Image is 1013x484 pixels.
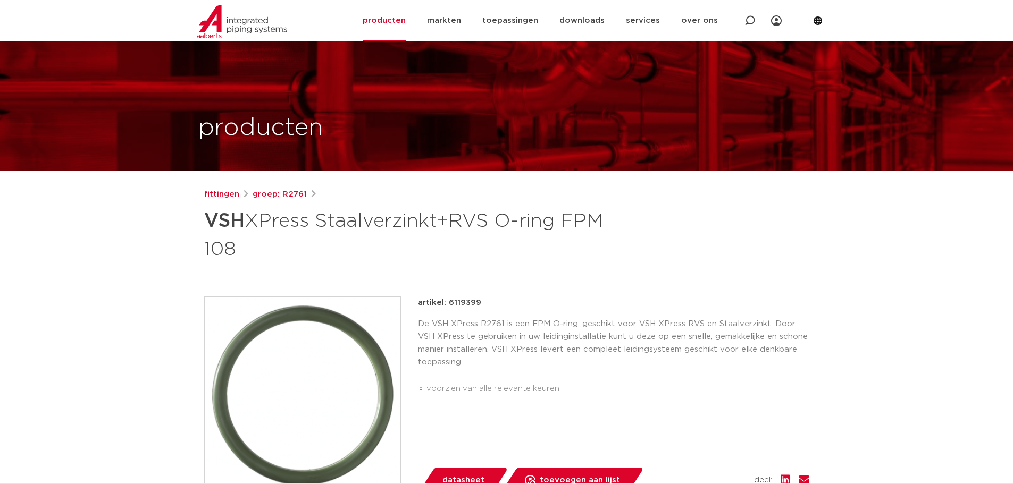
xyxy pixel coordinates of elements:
a: groep: R2761 [253,188,307,201]
li: voorzien van alle relevante keuren [426,380,809,397]
h1: producten [198,111,323,145]
p: De VSH XPress R2761 is een FPM O-ring, geschikt voor VSH XPress RVS en Staalverzinkt. Door VSH XP... [418,318,809,369]
strong: VSH [204,211,245,231]
a: fittingen [204,188,239,201]
h1: XPress Staalverzinkt+RVS O-ring FPM 108 [204,205,604,262]
p: artikel: 6119399 [418,296,481,309]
